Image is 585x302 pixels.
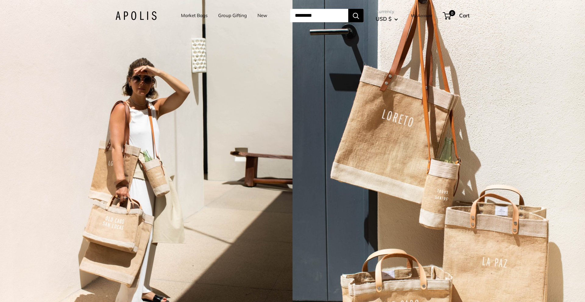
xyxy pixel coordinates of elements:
button: USD $ [376,14,398,24]
a: New [257,11,267,20]
span: Currency [376,7,398,16]
input: Search... [290,9,348,22]
span: 0 [449,10,455,16]
span: Cart [459,12,470,19]
a: 0 Cart [443,11,470,20]
span: USD $ [376,16,392,22]
img: Apolis [115,11,157,20]
button: Search [348,9,363,22]
a: My Account [411,12,433,19]
a: Market Bags [181,11,207,20]
a: Group Gifting [218,11,247,20]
